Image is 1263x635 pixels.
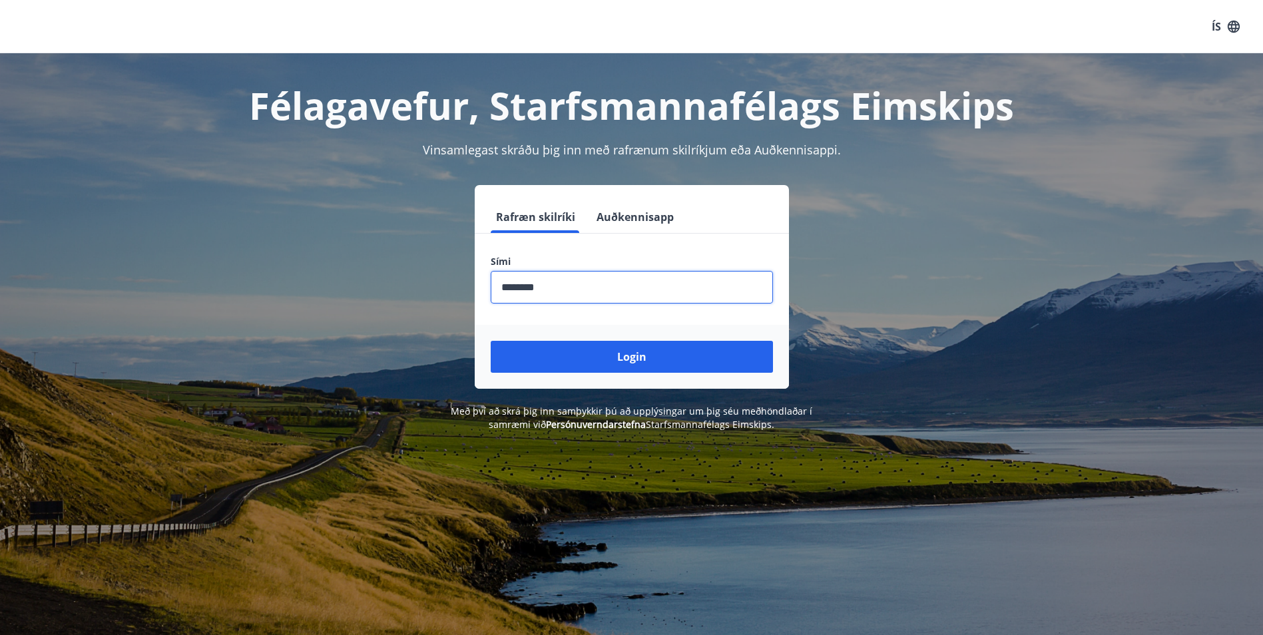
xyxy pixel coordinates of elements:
[451,405,812,431] span: Með því að skrá þig inn samþykkir þú að upplýsingar um þig séu meðhöndlaðar í samræmi við Starfsm...
[491,201,581,233] button: Rafræn skilríki
[1204,15,1247,39] button: ÍS
[546,418,646,431] a: Persónuverndarstefna
[591,201,679,233] button: Auðkennisapp
[491,255,773,268] label: Sími
[423,142,841,158] span: Vinsamlegast skráðu þig inn með rafrænum skilríkjum eða Auðkennisappi.
[168,80,1095,130] h1: Félagavefur, Starfsmannafélags Eimskips
[491,341,773,373] button: Login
